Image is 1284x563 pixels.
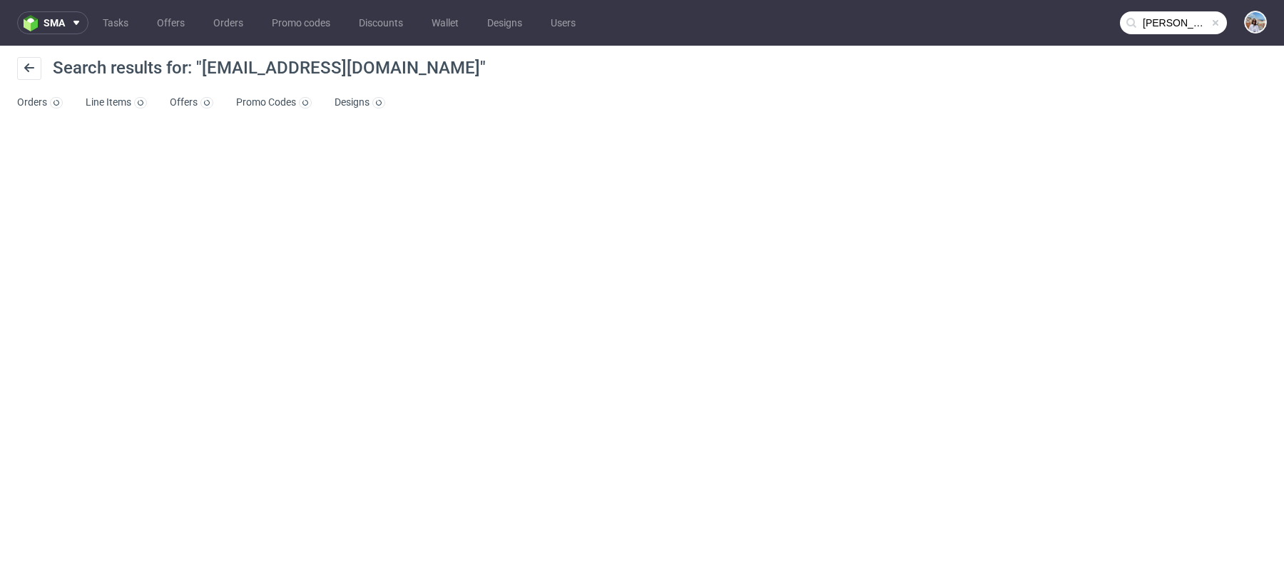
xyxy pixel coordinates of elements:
a: Designs [335,91,385,114]
a: Promo Codes [236,91,312,114]
a: Designs [479,11,531,34]
a: Line Items [86,91,147,114]
a: Offers [148,11,193,34]
a: Users [542,11,584,34]
a: Promo codes [263,11,339,34]
button: sma [17,11,88,34]
span: Search results for: "[EMAIL_ADDRESS][DOMAIN_NAME]" [53,58,486,78]
img: logo [24,15,44,31]
a: Orders [17,91,63,114]
a: Offers [170,91,213,114]
a: Orders [205,11,252,34]
a: Wallet [423,11,467,34]
a: Discounts [350,11,412,34]
span: sma [44,18,65,28]
a: Tasks [94,11,137,34]
img: Marta Kozłowska [1245,12,1265,32]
